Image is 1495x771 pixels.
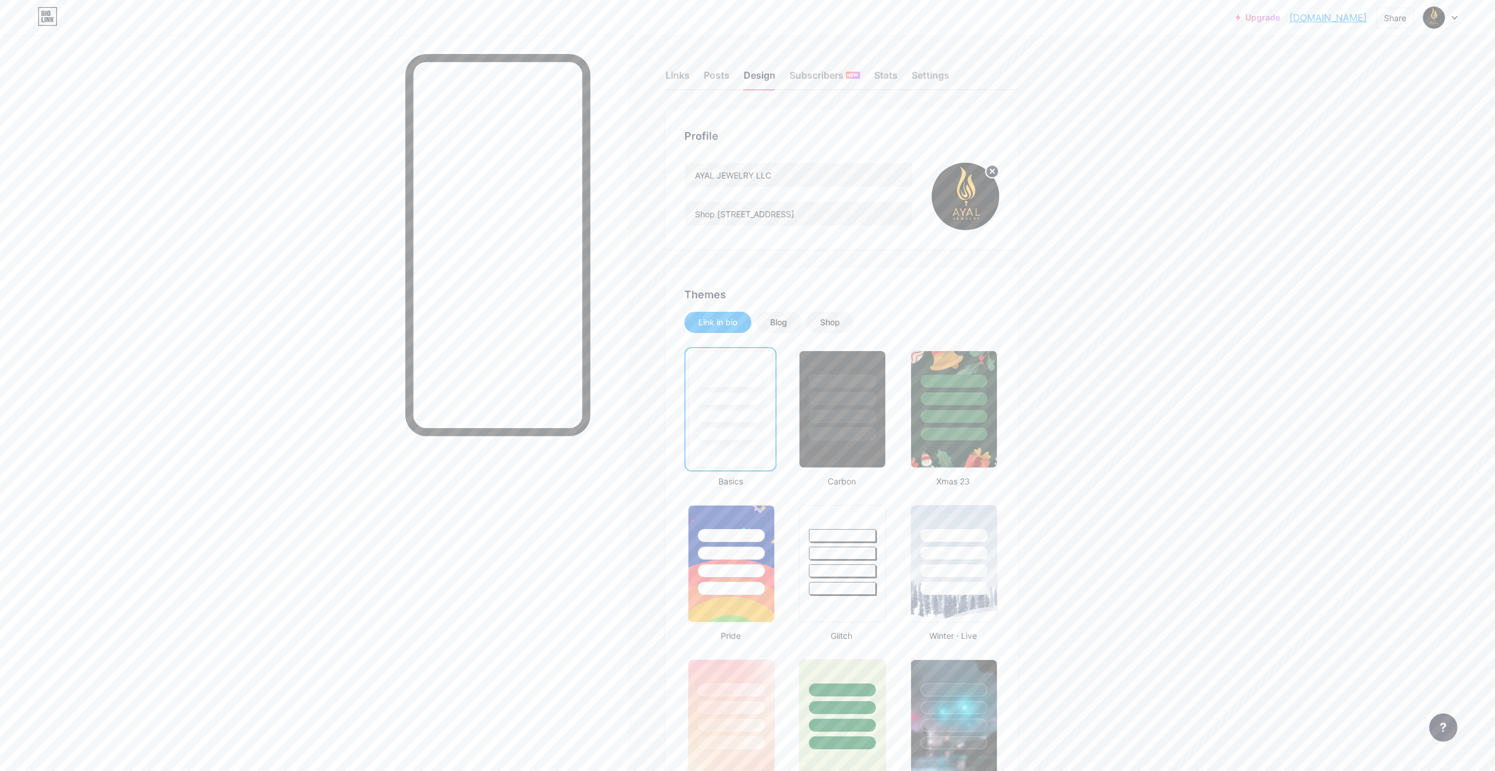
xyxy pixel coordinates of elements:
div: Pride [684,629,777,642]
div: Subscribers [790,68,860,89]
div: Basics [684,475,777,487]
div: Glitch [795,629,888,642]
div: Design [744,68,775,89]
a: Upgrade [1235,13,1280,22]
div: Settings [912,68,949,89]
span: NEW [847,72,858,79]
div: Themes [684,287,999,302]
div: Carbon [795,475,888,487]
input: Name [685,163,912,187]
div: Blog [770,317,787,328]
img: ayaljewelry [932,163,999,230]
div: Xmas 23 [907,475,999,487]
div: Profile [684,128,999,144]
div: Links [666,68,690,89]
img: ayaljewelry [1423,6,1445,29]
input: Bio [685,202,912,225]
div: Winter · Live [907,629,999,642]
div: Share [1384,12,1406,24]
div: Link in bio [698,317,737,328]
div: Shop [820,317,840,328]
div: Stats [874,68,898,89]
div: Posts [704,68,730,89]
a: [DOMAIN_NAME] [1289,11,1367,25]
